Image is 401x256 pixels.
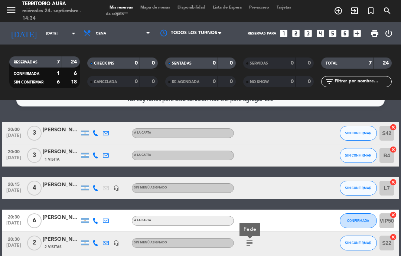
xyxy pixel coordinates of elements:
strong: 6 [57,79,60,85]
span: Pre-acceso [245,6,273,10]
span: SIN CONFIRMAR [14,81,43,84]
span: 2 [27,236,42,250]
button: menu [6,4,17,18]
span: SERVIDAS [250,62,268,65]
strong: 24 [383,60,390,66]
span: Mapa de mesas [137,6,174,10]
strong: 18 [71,79,78,85]
i: power_settings_new [384,29,393,38]
span: SIN CONFIRMAR [345,131,371,135]
i: cancel [389,178,397,186]
span: BUSCAR [379,4,395,17]
strong: 0 [152,60,156,66]
i: headset_mic [113,185,119,191]
span: RESERVADAS [14,60,38,64]
i: filter_list [325,77,334,86]
i: menu [6,4,17,16]
div: No hay notas para este servicio. Haz clic para agregar una [128,96,274,104]
span: print [370,29,379,38]
i: [DATE] [6,26,42,41]
div: [PERSON_NAME] [43,235,80,244]
span: 3 [27,126,42,141]
strong: 0 [152,79,156,84]
span: CONFIRMADA [347,219,369,223]
span: RE AGENDADA [172,80,199,84]
span: SIN CONFIRMAR [345,153,371,157]
strong: 0 [308,79,312,84]
strong: 0 [135,79,138,84]
span: 6 [27,213,42,228]
span: 20:00 [4,125,23,133]
i: cancel [389,146,397,153]
span: NO SHOW [250,80,269,84]
span: [DATE] [4,188,23,197]
span: 20:15 [4,180,23,188]
span: 20:30 [4,212,23,221]
button: CONFIRMADA [340,213,377,228]
div: [PERSON_NAME] [43,148,80,156]
span: A LA CARTA [134,219,151,222]
i: headset_mic [113,240,119,246]
i: looks_5 [328,29,338,38]
i: looks_4 [316,29,325,38]
span: 4 [27,181,42,196]
span: CANCELADA [94,80,117,84]
span: A LA CARTA [134,154,151,157]
span: [DATE] [4,155,23,164]
span: A LA CARTA [134,131,151,134]
strong: 24 [71,59,78,65]
button: SIN CONFIRMAR [340,181,377,196]
i: cancel [389,124,397,131]
strong: 0 [213,60,216,66]
span: 3 [27,148,42,163]
span: 20:00 [4,147,23,155]
span: [DATE] [4,243,23,252]
span: SENTADAS [172,62,192,65]
span: 1 Visita [45,157,59,163]
i: subject [245,239,254,247]
i: exit_to_app [350,6,359,15]
strong: 7 [57,59,60,65]
i: looks_6 [340,29,350,38]
div: Fede [244,226,257,233]
i: add_circle_outline [334,6,343,15]
div: [PERSON_NAME] [43,181,80,189]
span: [DATE] [4,221,23,229]
i: looks_one [279,29,288,38]
span: WALK IN [346,4,363,17]
span: 2 Visitas [45,244,62,250]
button: SIN CONFIRMAR [340,126,377,141]
i: looks_two [291,29,301,38]
div: miércoles 24. septiembre - 14:34 [22,7,95,22]
span: Disponibilidad [174,6,209,10]
i: cancel [389,233,397,241]
span: SIN CONFIRMAR [345,241,371,245]
input: Filtrar por nombre... [334,78,391,86]
span: CHECK INS [94,62,114,65]
span: Reserva especial [363,4,379,17]
span: 20:30 [4,234,23,243]
strong: 0 [213,79,216,84]
i: add_box [352,29,362,38]
button: SIN CONFIRMAR [340,236,377,250]
span: RESERVAR MESA [330,4,346,17]
div: [PERSON_NAME] [43,213,80,222]
i: turned_in_not [366,6,375,15]
strong: 0 [230,60,234,66]
i: cancel [389,211,397,219]
strong: 0 [135,60,138,66]
div: TERRITORIO AURA [22,0,95,8]
strong: 0 [291,60,294,66]
span: Reservas para [248,32,276,36]
i: arrow_drop_down [69,29,78,38]
strong: 0 [308,60,312,66]
span: CONFIRMADA [14,72,39,76]
span: Mis reservas [106,6,137,10]
span: Sin menú asignado [134,186,167,189]
div: LOG OUT [382,22,395,45]
strong: 0 [291,79,294,84]
span: Lista de Espera [209,6,245,10]
strong: 0 [230,79,234,84]
span: [DATE] [4,133,23,142]
strong: 1 [57,71,60,76]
